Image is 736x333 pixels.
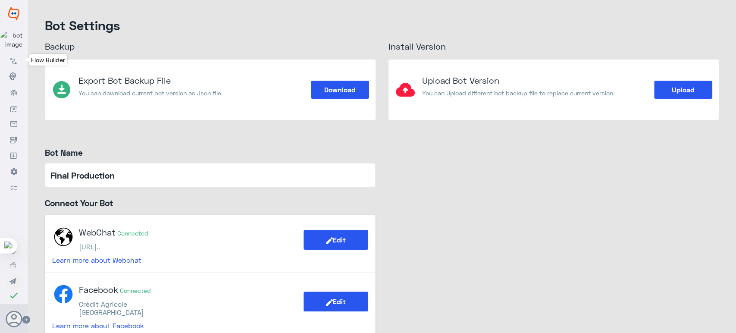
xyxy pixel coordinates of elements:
small: Connected [120,287,151,294]
h3: Upload Bot Version [422,75,614,85]
a: Learn more about Webchat [52,256,141,264]
h4: Bot Settings [45,17,719,33]
p: You can Upload different bot backup file to replace current version. [422,88,614,97]
button: Edit [304,292,368,311]
label: Bot Name [45,146,376,159]
h3: Backup [45,36,376,57]
h2: Connect Your Bot [45,198,376,208]
span: Edit [326,297,346,305]
i: check [9,290,19,301]
span: Flow Builder [31,56,65,63]
button: Edit [304,230,368,250]
p: You can download current bot version as Json file. [78,88,222,97]
h3: Export Bot Backup File [78,75,222,85]
h3: install Version [388,36,719,57]
small: Connected [117,229,148,237]
img: Widebot Logo [8,6,19,20]
button: Upload [654,81,712,99]
p: [URL].. [79,242,148,251]
span: Edit [326,236,346,244]
p: Crédit Agricole [GEOGRAPHIC_DATA] [79,300,179,316]
input: Final Production [45,163,376,187]
h4: Facebook [79,285,179,295]
button: Download [311,81,369,99]
h4: WebChat [79,227,148,238]
a: Learn more about Facebook [52,321,144,330]
button: Avatar [6,311,22,327]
